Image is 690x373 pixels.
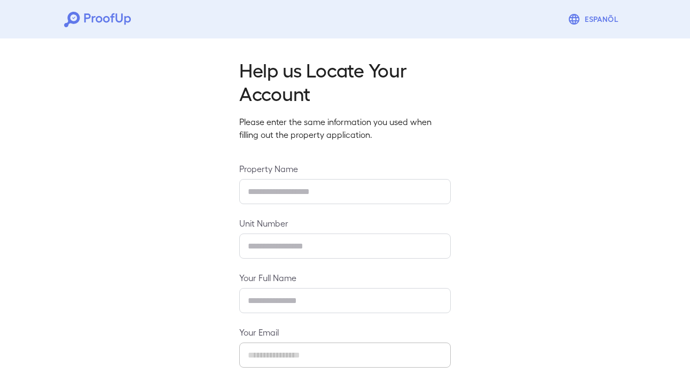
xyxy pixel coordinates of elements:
[239,162,451,175] label: Property Name
[563,9,626,30] button: Espanõl
[239,58,451,105] h2: Help us Locate Your Account
[239,115,451,141] p: Please enter the same information you used when filling out the property application.
[239,217,451,229] label: Unit Number
[239,326,451,338] label: Your Email
[239,271,451,284] label: Your Full Name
